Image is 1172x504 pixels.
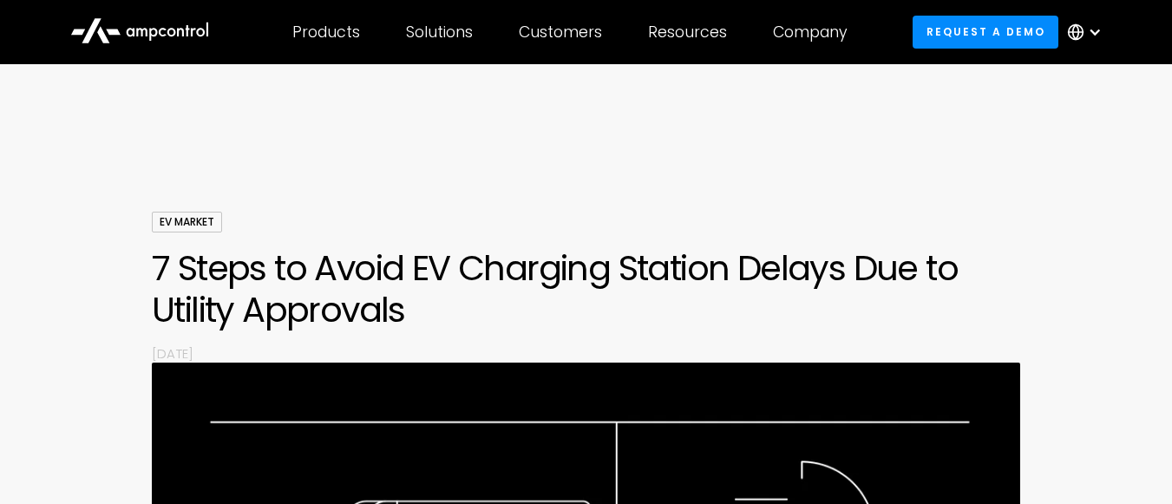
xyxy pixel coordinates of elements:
div: Company [773,23,848,42]
div: EV Market [152,212,222,232]
h1: 7 Steps to Avoid EV Charging Station Delays Due to Utility Approvals [152,247,1020,331]
div: Products [292,23,360,42]
div: Resources [648,23,727,42]
div: Customers [519,23,602,42]
p: [DATE] [152,344,1020,363]
div: Solutions [406,23,473,42]
a: Request a demo [913,16,1058,48]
